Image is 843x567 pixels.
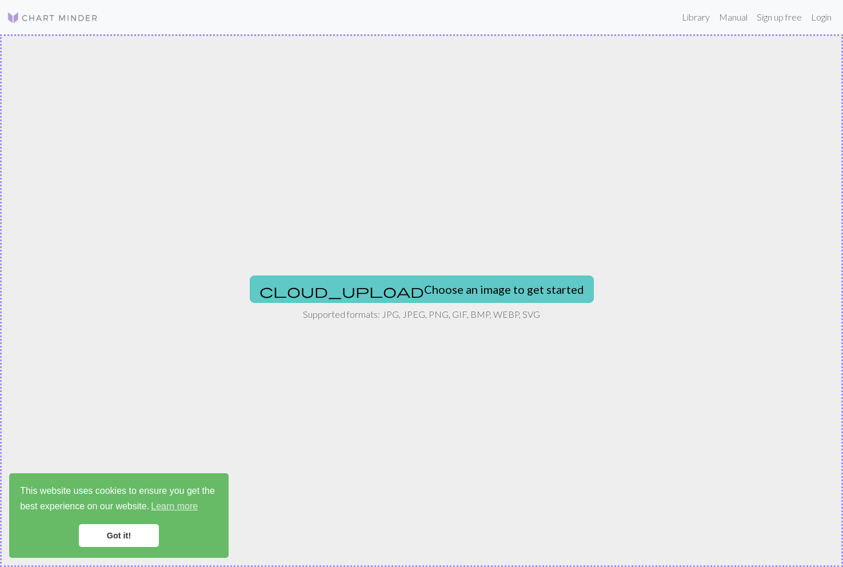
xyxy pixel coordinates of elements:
p: Supported formats: JPG, JPEG, PNG, GIF, BMP, WEBP, SVG [303,308,540,321]
a: dismiss cookie message [79,524,159,547]
a: Login [806,6,836,29]
span: cloud_upload [259,283,424,299]
img: Logo [7,11,98,25]
div: cookieconsent [9,473,229,558]
a: Manual [714,6,752,29]
span: This website uses cookies to ensure you get the best experience on our website. [20,484,218,515]
button: Choose an image to get started [250,275,594,303]
a: Library [677,6,714,29]
a: Sign up free [752,6,806,29]
a: learn more about cookies [149,498,199,515]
